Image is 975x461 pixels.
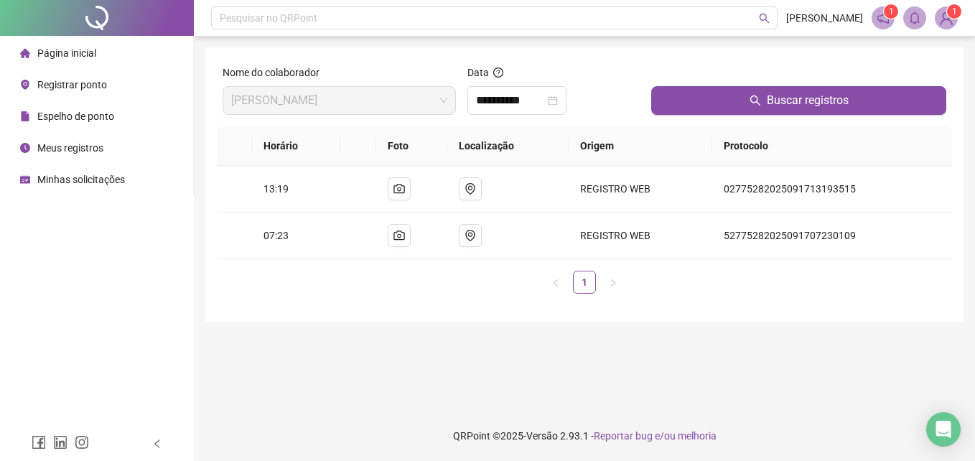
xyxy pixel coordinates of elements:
span: home [20,48,30,58]
span: Data [467,67,489,78]
span: instagram [75,435,89,450]
span: Página inicial [37,47,96,59]
th: Origem [569,126,713,166]
th: Localização [447,126,568,166]
li: Página anterior [544,271,567,294]
span: environment [465,183,476,195]
button: right [602,271,625,294]
span: left [152,439,162,449]
span: 1 [952,6,957,17]
td: REGISTRO WEB [569,166,713,213]
span: environment [465,230,476,241]
span: file [20,111,30,121]
li: Próxima página [602,271,625,294]
li: 1 [573,271,596,294]
span: Registrar ponto [37,79,107,90]
td: 02775282025091713193515 [712,166,952,213]
span: Meus registros [37,142,103,154]
span: Minhas solicitações [37,174,125,185]
span: camera [393,183,405,195]
a: 1 [574,271,595,293]
span: right [609,279,617,287]
span: environment [20,80,30,90]
footer: QRPoint © 2025 - 2.93.1 - [194,411,975,461]
span: camera [393,230,405,241]
span: linkedin [53,435,67,450]
span: Buscar registros [767,92,849,109]
button: left [544,271,567,294]
td: REGISTRO WEB [569,213,713,259]
img: 90190 [936,7,957,29]
span: notification [877,11,890,24]
span: Espelho de ponto [37,111,114,122]
span: schedule [20,174,30,185]
span: RYAN MATHEUS DE MAGALHÃES SANTOS [231,87,447,114]
span: Reportar bug e/ou melhoria [594,430,717,442]
span: 1 [889,6,894,17]
th: Horário [252,126,341,166]
sup: Atualize o seu contato no menu Meus Dados [947,4,961,19]
span: Versão [526,430,558,442]
span: left [551,279,560,287]
th: Foto [376,126,447,166]
span: facebook [32,435,46,450]
label: Nome do colaborador [223,65,329,80]
span: clock-circle [20,143,30,153]
span: search [750,95,761,106]
div: Open Intercom Messenger [926,412,961,447]
span: question-circle [493,67,503,78]
span: search [759,13,770,24]
button: Buscar registros [651,86,946,115]
sup: 1 [884,4,898,19]
span: 07:23 [263,230,289,241]
span: 13:19 [263,183,289,195]
span: bell [908,11,921,24]
span: [PERSON_NAME] [786,10,863,26]
th: Protocolo [712,126,952,166]
td: 52775282025091707230109 [712,213,952,259]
